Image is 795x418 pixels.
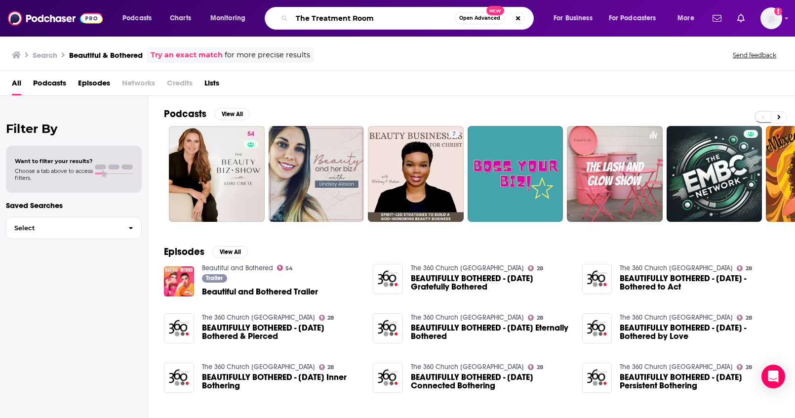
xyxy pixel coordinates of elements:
[225,49,310,61] span: for more precise results
[620,264,733,272] a: The 360 Church Sarasota
[202,324,361,340] span: BEAUTIFULLY BOTHERED - [DATE] Bothered & Pierced
[761,365,785,388] div: Open Intercom Messenger
[760,7,782,29] span: Logged in as kochristina
[6,217,142,239] button: Select
[411,324,570,340] a: BEAUTIFULLY BOTHERED - 12/4/16 Eternally Bothered
[620,274,779,291] a: BEAUTIFULLY BOTHERED - 1/1/17 - Bothered to Act
[6,201,142,210] p: Saved Searches
[122,11,152,25] span: Podcasts
[8,9,103,28] img: Podchaser - Follow, Share and Rate Podcasts
[746,316,752,320] span: 28
[537,365,543,370] span: 28
[774,7,782,15] svg: Add a profile image
[212,246,248,258] button: View All
[214,108,250,120] button: View All
[327,316,334,320] span: 28
[730,51,779,59] button: Send feedback
[327,365,334,370] span: 28
[737,265,752,271] a: 28
[554,11,593,25] span: For Business
[582,264,612,294] img: BEAUTIFULLY BOTHERED - 1/1/17 - Bothered to Act
[459,16,500,21] span: Open Advanced
[620,373,779,390] a: BEAUTIFULLY BOTHERED - 11/20/16 Persistent Bothering
[411,274,570,291] span: BEAUTIFULLY BOTHERED - [DATE] Gratefully Bothered
[243,130,258,138] a: 54
[368,126,464,222] a: 7
[373,363,403,393] img: BEAUTIFULLY BOTHERED - 12/11/16 Connected Bothering
[760,7,782,29] img: User Profile
[709,10,725,27] a: Show notifications dropdown
[116,10,164,26] button: open menu
[164,313,194,343] img: BEAUTIFULLY BOTHERED - 12/18/16 Bothered & Pierced
[210,11,245,25] span: Monitoring
[15,167,93,181] span: Choose a tab above to access filters.
[202,264,273,272] a: Beautiful and Bothered
[733,10,749,27] a: Show notifications dropdown
[582,363,612,393] img: BEAUTIFULLY BOTHERED - 11/20/16 Persistent Bothering
[486,6,504,15] span: New
[452,129,456,139] span: 7
[247,129,254,139] span: 54
[760,7,782,29] button: Show profile menu
[737,315,752,321] a: 28
[582,313,612,343] img: BEAUTIFULLY BOTHERED - 12/24/16 - Bothered by Love
[737,364,752,370] a: 28
[609,11,656,25] span: For Podcasters
[620,274,779,291] span: BEAUTIFULLY BOTHERED - [DATE] - Bothered to Act
[202,373,361,390] a: BEAUTIFULLY BOTHERED - 11/13/16 Inner Bothering
[411,274,570,291] a: BEAUTIFULLY BOTHERED - 11/27/16 Gratefully Bothered
[411,313,524,322] a: The 360 Church Sarasota
[277,265,293,271] a: 54
[411,363,524,371] a: The 360 Church Sarasota
[69,50,143,60] h3: Beautiful & Bothered
[202,363,315,371] a: The 360 Church Sarasota
[204,75,219,95] span: Lists
[411,264,524,272] a: The 360 Church Sarasota
[33,75,66,95] a: Podcasts
[12,75,21,95] span: All
[547,10,605,26] button: open menu
[151,49,223,61] a: Try an exact match
[455,12,505,24] button: Open AdvancedNew
[620,324,779,340] a: BEAUTIFULLY BOTHERED - 12/24/16 - Bothered by Love
[164,108,250,120] a: PodcastsView All
[122,75,155,95] span: Networks
[202,373,361,390] span: BEAUTIFULLY BOTHERED - [DATE] Inner Bothering
[411,324,570,340] span: BEAUTIFULLY BOTHERED - [DATE] Eternally Bothered
[373,313,403,343] img: BEAUTIFULLY BOTHERED - 12/4/16 Eternally Bothered
[292,10,455,26] input: Search podcasts, credits, & more...
[620,363,733,371] a: The 360 Church Sarasota
[528,315,543,321] a: 28
[411,373,570,390] span: BEAUTIFULLY BOTHERED - [DATE] Connected Bothering
[164,108,206,120] h2: Podcasts
[528,265,543,271] a: 28
[164,246,204,258] h2: Episodes
[274,7,543,30] div: Search podcasts, credits, & more...
[202,324,361,340] a: BEAUTIFULLY BOTHERED - 12/18/16 Bothered & Pierced
[202,313,315,322] a: The 360 Church Sarasota
[746,266,752,271] span: 28
[537,316,543,320] span: 28
[164,363,194,393] a: BEAUTIFULLY BOTHERED - 11/13/16 Inner Bothering
[620,313,733,322] a: The 360 Church Sarasota
[677,11,694,25] span: More
[671,10,707,26] button: open menu
[170,11,191,25] span: Charts
[620,373,779,390] span: BEAUTIFULLY BOTHERED - [DATE] Persistent Bothering
[6,225,120,231] span: Select
[169,126,265,222] a: 54
[448,130,460,138] a: 7
[164,266,194,296] img: Beautiful and Bothered Trailer
[373,264,403,294] img: BEAUTIFULLY BOTHERED - 11/27/16 Gratefully Bothered
[78,75,110,95] a: Episodes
